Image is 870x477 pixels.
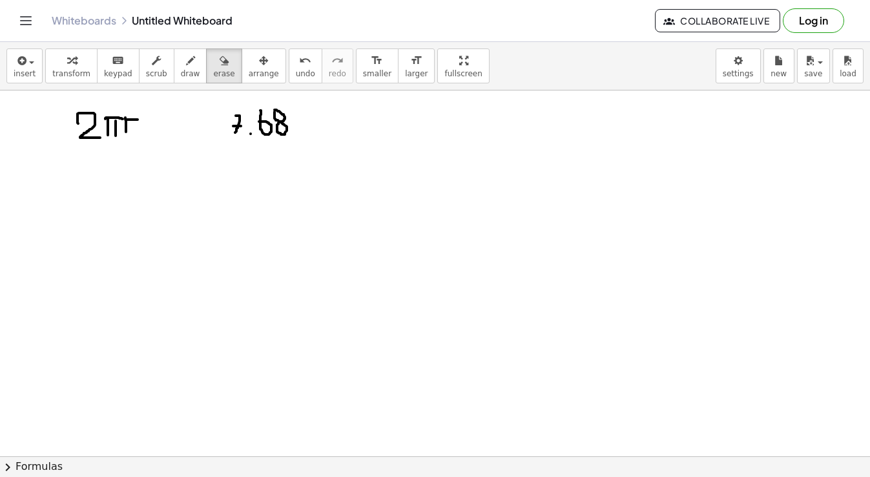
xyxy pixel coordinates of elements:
[398,48,435,83] button: format_sizelarger
[371,53,383,69] i: format_size
[14,69,36,78] span: insert
[181,69,200,78] span: draw
[444,69,482,78] span: fullscreen
[16,10,36,31] button: Toggle navigation
[723,69,754,78] span: settings
[146,69,167,78] span: scrub
[52,69,90,78] span: transform
[174,48,207,83] button: draw
[331,53,344,69] i: redo
[289,48,322,83] button: undoundo
[206,48,242,83] button: erase
[6,48,43,83] button: insert
[783,8,844,33] button: Log in
[410,53,422,69] i: format_size
[356,48,399,83] button: format_sizesmaller
[771,69,787,78] span: new
[322,48,353,83] button: redoredo
[296,69,315,78] span: undo
[655,9,780,32] button: Collaborate Live
[52,14,116,27] a: Whiteboards
[329,69,346,78] span: redo
[45,48,98,83] button: transform
[104,69,132,78] span: keypad
[833,48,864,83] button: load
[97,48,140,83] button: keyboardkeypad
[716,48,761,83] button: settings
[299,53,311,69] i: undo
[363,69,391,78] span: smaller
[840,69,856,78] span: load
[242,48,286,83] button: arrange
[213,69,234,78] span: erase
[405,69,428,78] span: larger
[249,69,279,78] span: arrange
[666,15,769,26] span: Collaborate Live
[112,53,124,69] i: keyboard
[797,48,830,83] button: save
[437,48,489,83] button: fullscreen
[804,69,822,78] span: save
[763,48,794,83] button: new
[139,48,174,83] button: scrub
